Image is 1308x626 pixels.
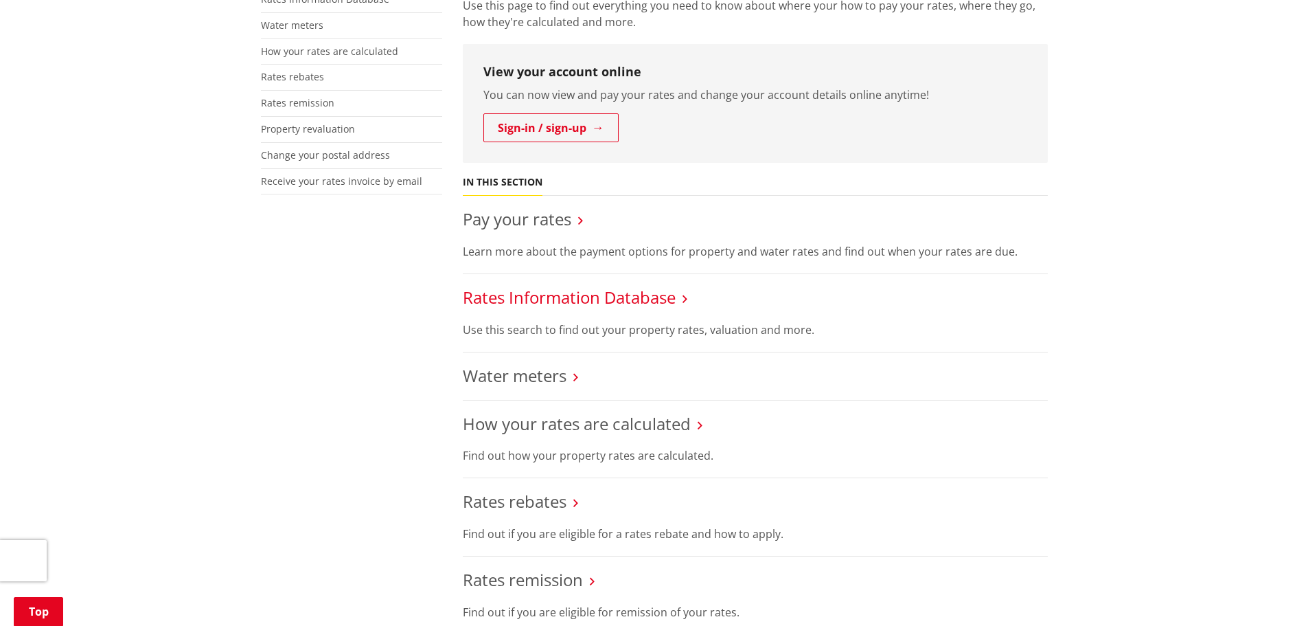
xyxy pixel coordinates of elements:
[261,19,323,32] a: Water meters
[261,70,324,83] a: Rates rebates
[483,87,1027,103] p: You can now view and pay your rates and change your account details online anytime!
[261,96,334,109] a: Rates remission
[261,175,422,188] a: Receive your rates invoice by email
[463,490,566,513] a: Rates rebates
[463,286,676,309] a: Rates Information Database
[463,243,1048,260] p: Learn more about the payment options for property and water rates and find out when your rates ar...
[463,447,1048,464] p: Find out how your property rates are calculated.
[261,45,398,58] a: How your rates are calculated
[463,177,542,188] h5: In this section
[463,412,691,435] a: How your rates are calculated
[463,568,583,591] a: Rates remission
[261,148,390,161] a: Change your postal address
[483,113,619,142] a: Sign-in / sign-up
[1245,568,1294,618] iframe: Messenger Launcher
[463,208,571,230] a: Pay your rates
[463,604,1048,621] p: Find out if you are eligible for remission of your rates.
[463,322,1048,338] p: Use this search to find out your property rates, valuation and more.
[14,597,63,626] a: Top
[261,122,355,135] a: Property revaluation
[483,65,1027,80] h3: View your account online
[463,526,1048,542] p: Find out if you are eligible for a rates rebate and how to apply.
[463,364,566,387] a: Water meters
